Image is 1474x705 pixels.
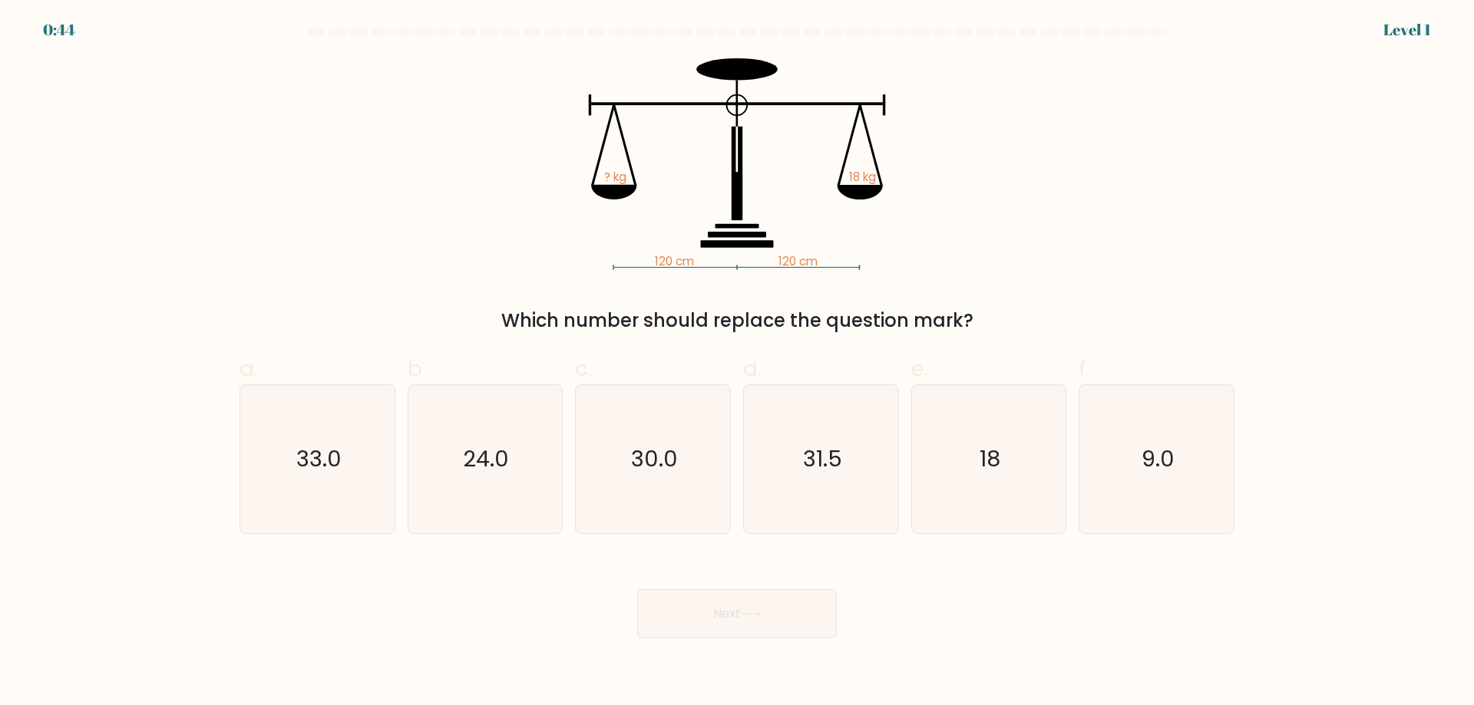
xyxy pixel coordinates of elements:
tspan: ? kg [604,169,626,185]
div: 0:44 [43,18,75,41]
tspan: 120 cm [778,253,818,269]
div: Which number should replace the question mark? [249,307,1225,334]
tspan: 18 kg [849,169,876,185]
span: a. [240,354,258,384]
text: 31.5 [803,443,842,474]
button: Next [637,589,837,638]
text: 24.0 [464,443,510,474]
span: c. [575,354,592,384]
tspan: 120 cm [655,253,694,269]
text: 9.0 [1142,443,1175,474]
text: 33.0 [296,443,342,474]
span: e. [911,354,928,384]
div: Level 1 [1383,18,1431,41]
span: d. [743,354,762,384]
text: 18 [980,443,1000,474]
text: 30.0 [631,443,678,474]
span: f. [1079,354,1089,384]
span: b. [408,354,426,384]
